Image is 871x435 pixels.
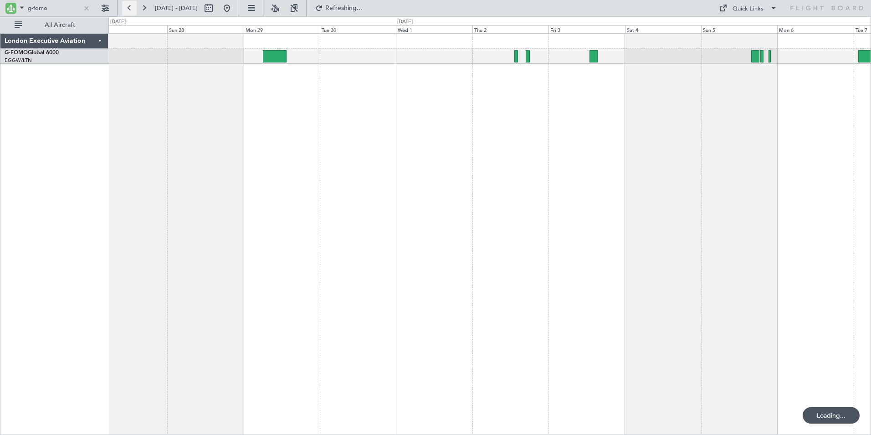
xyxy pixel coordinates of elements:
div: Fri 3 [548,25,625,33]
div: [DATE] [397,18,413,26]
a: EGGW/LTN [5,57,32,64]
div: Sun 28 [167,25,243,33]
span: Refreshing... [325,5,363,11]
div: Sat 27 [91,25,167,33]
div: Wed 1 [396,25,472,33]
button: Quick Links [714,1,782,16]
button: All Aircraft [10,18,99,32]
span: G-FOMO [5,50,28,56]
div: Sun 5 [701,25,777,33]
a: G-FOMOGlobal 6000 [5,50,59,56]
input: A/C (Reg. or Type) [28,1,80,15]
div: Loading... [803,407,860,424]
div: Mon 6 [777,25,853,33]
div: Quick Links [733,5,763,14]
span: All Aircraft [24,22,96,28]
button: Refreshing... [311,1,366,16]
div: Thu 2 [472,25,548,33]
div: Sat 4 [625,25,701,33]
div: Mon 29 [244,25,320,33]
div: Tue 30 [320,25,396,33]
div: [DATE] [110,18,126,26]
span: [DATE] - [DATE] [155,4,198,12]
